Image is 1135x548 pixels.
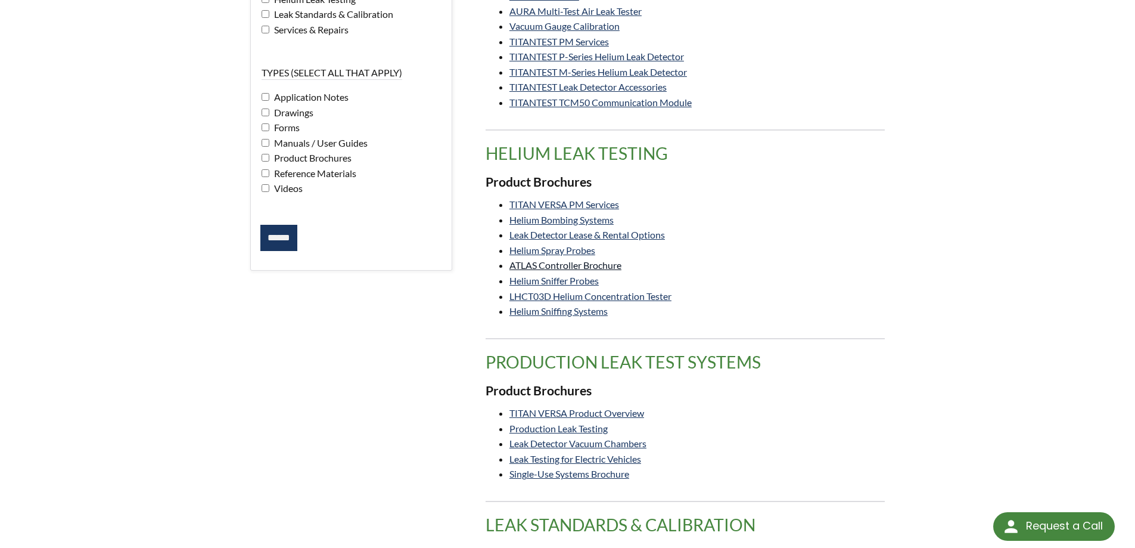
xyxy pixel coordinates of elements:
input: Application Notes [262,93,269,101]
a: Leak Detector Lease & Rental Options [509,229,665,240]
a: Leak Testing for Electric Vehicles [509,453,641,465]
a: TITAN VERSA Product Overview [509,407,644,419]
a: Production Leak Testing [509,423,608,434]
span: Drawings [271,107,313,118]
a: TITANTEST M-Series Helium Leak Detector [509,66,687,78]
input: Services & Repairs [262,26,269,33]
a: Helium Sniffer Probes [509,275,599,286]
a: TITANTEST TCM50 Communication Module [509,97,692,108]
a: LHCT03D Helium Concentration Tester [509,290,671,302]
a: AURA Multi-Test Air Leak Tester [509,5,642,17]
a: Helium Spray Probes [509,244,595,256]
span: translation missing: en.product_groups.Leak Standards & Calibration [486,515,755,535]
a: TITAN VERSA PM Services [509,199,619,210]
input: Leak Standards & Calibration [262,10,269,18]
span: translation missing: en.product_groups.Production Leak Test Systems [486,352,761,372]
input: Drawings [262,109,269,116]
img: round button [1002,517,1021,536]
span: Leak Standards & Calibration [271,8,393,20]
span: Product Brochures [271,152,352,163]
span: Forms [271,122,300,133]
div: Request a Call [1026,512,1103,540]
legend: Types (select all that apply) [262,66,402,80]
span: Application Notes [271,91,349,103]
a: TITANTEST PM Services [509,36,609,47]
h3: Product Brochures [486,383,885,400]
a: TITANTEST Leak Detector Accessories [509,81,667,92]
span: translation missing: en.product_groups.Helium Leak Testing [486,143,668,163]
span: Services & Repairs [271,24,349,35]
input: Manuals / User Guides [262,139,269,147]
a: Single-Use Systems Brochure [509,468,629,479]
a: Leak Detector Vacuum Chambers [509,438,646,449]
span: Manuals / User Guides [271,137,368,148]
input: Product Brochures [262,154,269,162]
span: Reference Materials [271,168,356,179]
input: Reference Materials [262,169,269,177]
input: Forms [262,123,269,131]
a: TITANTEST P-Series Helium Leak Detector [509,51,684,62]
input: Videos [262,184,269,192]
h3: Product Brochures [486,174,885,191]
a: ATLAS Controller Brochure [509,259,621,271]
div: Request a Call [993,512,1115,541]
span: Videos [271,182,303,194]
a: Helium Sniffing Systems [509,305,608,317]
a: Vacuum Gauge Calibration [509,20,620,32]
a: Helium Bombing Systems [509,214,614,225]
